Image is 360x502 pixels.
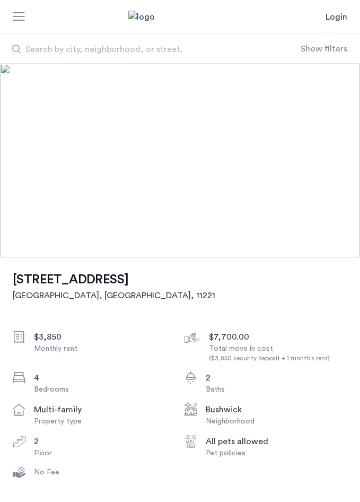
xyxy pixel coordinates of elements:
[206,403,348,416] div: Bushwick
[326,11,347,23] a: Login
[34,416,176,427] div: Property type
[34,403,176,416] div: multi-family
[206,384,348,395] div: Baths
[34,331,176,343] div: $3,850
[34,448,176,458] div: Floor
[209,331,351,343] div: $7,700.00
[34,343,176,354] div: Monthly rent
[128,11,232,23] a: Cazamio Logo
[206,416,348,427] div: Neighborhood
[209,354,351,363] div: ($3,850 security deposit + 1 month's rent)
[209,343,351,363] div: Total move in cost
[34,467,176,478] div: No Fee
[25,43,266,56] span: Search by city, neighborhood, or street.
[128,11,232,23] img: logo
[13,270,215,289] h1: [STREET_ADDRESS]
[301,42,347,55] button: Show or hide filters
[13,289,215,302] h2: [GEOGRAPHIC_DATA], [GEOGRAPHIC_DATA] , 11221
[34,435,176,448] div: 2
[34,371,176,384] div: 4
[206,371,348,384] div: 2
[13,270,215,302] a: [STREET_ADDRESS][GEOGRAPHIC_DATA], [GEOGRAPHIC_DATA], 11221
[206,448,348,458] div: Pet policies
[206,435,348,448] div: All pets allowed
[34,384,176,395] div: Bedrooms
